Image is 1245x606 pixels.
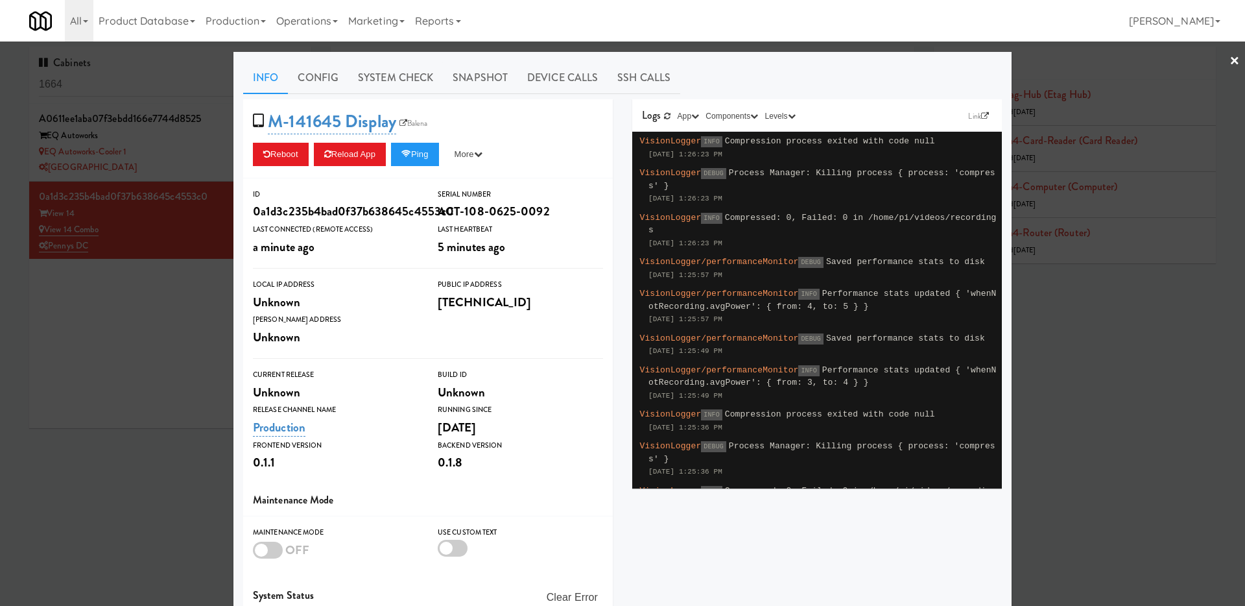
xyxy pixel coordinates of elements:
span: INFO [701,213,722,224]
span: DEBUG [701,168,726,179]
div: Maintenance Mode [253,526,418,539]
span: DEBUG [701,441,726,452]
div: Backend Version [438,439,603,452]
span: 5 minutes ago [438,238,505,256]
span: VisionLogger/performanceMonitor [640,365,799,375]
span: INFO [798,365,819,376]
span: Maintenance Mode [253,492,334,507]
span: INFO [701,136,722,147]
span: VisionLogger [640,213,702,223]
span: VisionLogger [640,136,702,146]
div: [PERSON_NAME] Address [253,313,418,326]
span: [DATE] 1:25:57 PM [648,315,722,323]
span: VisionLogger/performanceMonitor [640,333,799,343]
div: 0.1.1 [253,452,418,474]
span: VisionLogger [640,486,702,496]
div: ACT-108-0625-0092 [438,200,603,223]
div: ID [253,188,418,201]
div: Public IP Address [438,278,603,291]
span: Saved performance stats to disk [826,333,985,343]
div: Serial Number [438,188,603,201]
span: [DATE] [438,418,477,436]
button: Components [702,110,761,123]
div: Unknown [253,291,418,313]
span: a minute ago [253,238,314,256]
a: × [1229,42,1240,82]
div: 0a1d3c235b4bad0f37b638645c4553c0 [253,200,418,223]
button: Reload App [314,143,386,166]
span: DEBUG [798,257,824,268]
div: Use Custom Text [438,526,603,539]
span: [DATE] 1:25:49 PM [648,392,722,400]
button: Levels [761,110,798,123]
div: Unknown [438,382,603,404]
div: Local IP Address [253,278,418,291]
span: [DATE] 1:25:36 PM [648,424,722,431]
a: Config [288,62,348,94]
div: Current Release [253,369,418,382]
div: Build Id [438,369,603,382]
a: Snapshot [443,62,517,94]
div: Unknown [253,382,418,404]
a: Balena [396,117,431,130]
span: INFO [701,409,722,420]
button: Ping [391,143,439,166]
a: Info [243,62,288,94]
div: Last Connected (Remote Access) [253,223,418,236]
a: Link [965,110,992,123]
span: Performance stats updated { 'whenNotRecording.avgPower': { from: 3, to: 4 } } [648,365,997,388]
div: Running Since [438,404,603,417]
a: SSH Calls [608,62,680,94]
span: [DATE] 1:25:57 PM [648,271,722,279]
div: 0.1.8 [438,452,603,474]
a: Production [253,418,305,437]
button: More [444,143,493,166]
span: [DATE] 1:25:36 PM [648,468,722,476]
span: [DATE] 1:26:23 PM [648,195,722,202]
span: Saved performance stats to disk [826,257,985,267]
span: VisionLogger [640,168,702,178]
span: [DATE] 1:25:49 PM [648,347,722,355]
span: INFO [798,289,819,300]
span: DEBUG [798,333,824,345]
a: Device Calls [517,62,608,94]
div: Release Channel Name [253,404,418,417]
button: Reboot [253,143,309,166]
span: OFF [285,541,309,559]
div: Unknown [253,326,418,348]
span: Compression process exited with code null [725,136,935,146]
span: System Status [253,588,314,603]
a: M-141645 Display [268,109,396,134]
span: VisionLogger/performanceMonitor [640,257,799,267]
img: Micromart [29,10,52,32]
span: VisionLogger [640,409,702,419]
span: Logs [642,108,661,123]
div: Last Heartbeat [438,223,603,236]
span: VisionLogger [640,441,702,451]
div: [TECHNICAL_ID] [438,291,603,313]
span: Compressed: 0, Failed: 0 in /home/pi/videos/recordings [648,213,997,236]
a: System Check [348,62,443,94]
span: INFO [701,486,722,497]
span: [DATE] 1:26:23 PM [648,239,722,247]
span: Compressed: 0, Failed: 0 in /home/pi/videos/recordings [648,486,997,509]
span: [DATE] 1:26:23 PM [648,151,722,158]
span: Compression process exited with code null [725,409,935,419]
span: Process Manager: Killing process { process: 'compress' } [648,168,995,191]
span: VisionLogger/performanceMonitor [640,289,799,298]
span: Process Manager: Killing process { process: 'compress' } [648,441,995,464]
span: Performance stats updated { 'whenNotRecording.avgPower': { from: 4, to: 5 } } [648,289,997,311]
button: App [674,110,703,123]
div: Frontend Version [253,439,418,452]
